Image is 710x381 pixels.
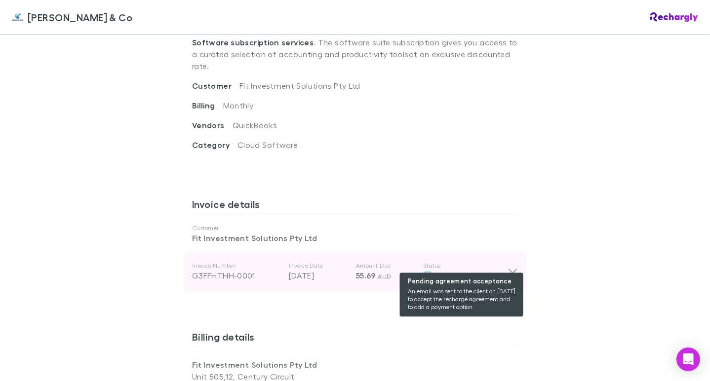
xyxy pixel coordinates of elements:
span: QuickBooks [233,120,277,130]
div: G3FFHTHH-0001 [192,270,281,281]
p: . The software suite subscription gives you access to a curated selection of accounting and produ... [192,29,518,80]
div: Open Intercom Messenger [676,347,700,371]
p: Invoice Date [289,262,348,270]
span: Agreement [436,271,476,280]
span: Vendors [192,120,233,130]
span: Billing [192,101,223,110]
span: [PERSON_NAME] & Co [28,10,132,25]
span: Cloud Software [237,140,298,149]
span: AUD [378,273,391,280]
h3: Billing details [192,331,518,346]
p: Fit Investment Solutions Pty Ltd [192,359,355,371]
strong: Software subscription services [192,37,314,47]
div: Invoice NumberG3FFHTHH-0001Invoice Date[DATE]Amount Due55.69 AUDStatus [184,252,526,291]
span: Category [192,140,237,150]
p: Fit Investment Solutions Pty Ltd [192,232,518,244]
span: 55.69 [356,271,376,280]
img: Rechargly Logo [650,12,698,22]
span: Monthly [223,101,254,110]
span: Customer [192,81,239,91]
p: Amount Due [356,262,415,270]
img: Cruz & Co's Logo [12,11,24,23]
h3: Invoice details [192,198,518,214]
p: Invoice Number [192,262,281,270]
p: [DATE] [289,270,348,281]
span: Fit Investment Solutions Pty Ltd [239,81,360,90]
p: Customer [192,224,518,232]
p: Status [423,262,508,270]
